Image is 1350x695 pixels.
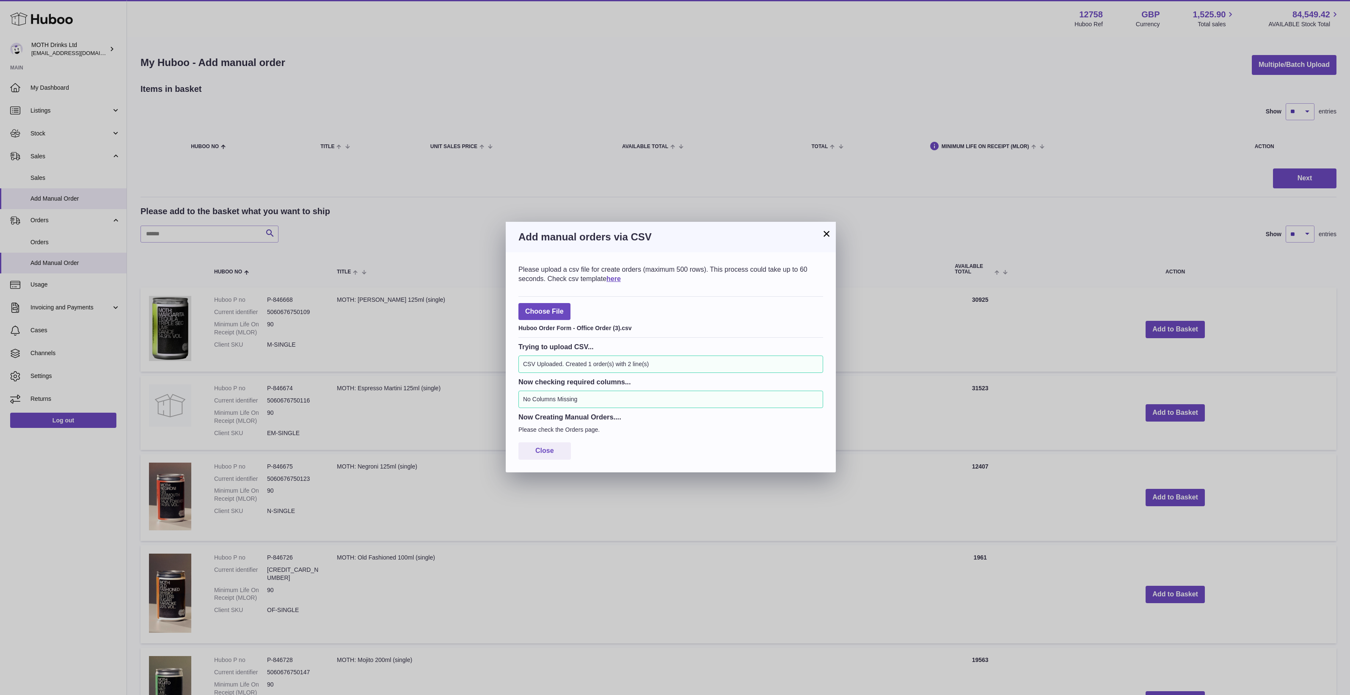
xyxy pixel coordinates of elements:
[535,447,554,454] span: Close
[518,230,823,244] h3: Add manual orders via CSV
[518,322,823,332] div: Huboo Order Form - Office Order (3).csv
[518,303,570,320] span: Choose File
[606,275,621,282] a: here
[518,412,823,422] h3: Now Creating Manual Orders....
[518,356,823,373] div: CSV Uploaded. Created 1 order(s) with 2 line(s)
[518,265,823,283] div: Please upload a csv file for create orders (maximum 500 rows). This process could take up to 60 s...
[518,377,823,386] h3: Now checking required columns...
[518,426,823,434] p: Please check the Orders page.
[821,229,832,239] button: ×
[518,442,571,460] button: Close
[518,342,823,351] h3: Trying to upload CSV...
[518,391,823,408] div: No Columns Missing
